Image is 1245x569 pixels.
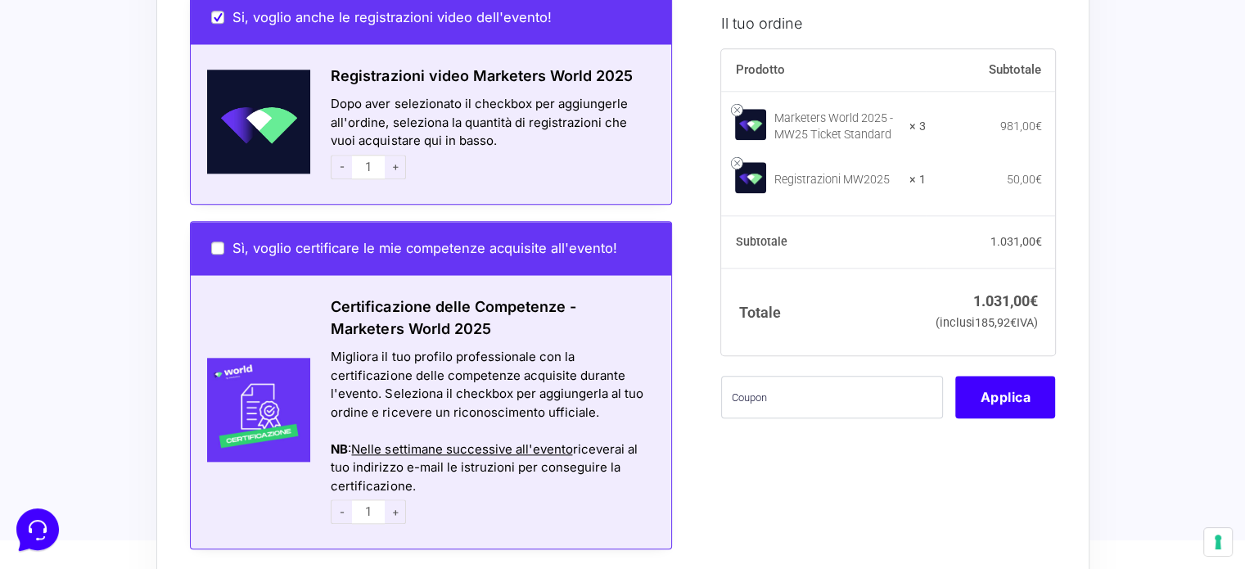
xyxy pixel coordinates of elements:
[52,92,85,124] img: dark
[1204,528,1232,556] button: Le tue preferenze relative al consenso per le tecnologie di tracciamento
[1010,317,1017,331] span: €
[13,505,62,554] iframe: Customerly Messenger Launcher
[26,65,139,79] span: Le tue conversazioni
[79,92,111,124] img: dark
[352,155,385,179] input: 1
[926,49,1056,92] th: Subtotale
[232,9,552,25] span: Si, voglio anche le registrazioni video dell'evento!
[990,235,1041,248] bdi: 1.031,00
[26,138,301,170] button: Inizia una conversazione
[909,172,926,188] strong: × 1
[1030,292,1038,309] span: €
[331,155,352,179] span: -
[214,418,314,456] button: Aiuto
[721,49,925,92] th: Prodotto
[385,155,406,179] span: +
[973,292,1038,309] bdi: 1.031,00
[310,95,671,183] div: Dopo aver selezionato il checkbox per aggiungerle all'ordine, seleziona la quantità di registrazi...
[174,203,301,216] a: Apri Centro Assistenza
[721,377,943,419] input: Coupon
[331,441,348,457] strong: NB
[909,119,926,135] strong: × 3
[191,70,311,174] img: Schermata-2022-04-11-alle-18.28.41.png
[26,203,128,216] span: Trova una risposta
[331,348,651,422] div: Migliora il tuo profilo professionale con la certificazione delle competenze acquisite durante l'...
[735,109,766,140] img: Marketers World 2025 - MW25 Ticket Standard
[232,240,617,256] span: Sì, voglio certificare le mie competenze acquisite all'evento!
[721,269,925,356] th: Totale
[106,147,241,160] span: Inizia una conversazione
[114,418,214,456] button: Messaggi
[721,216,925,269] th: Subtotale
[211,11,224,24] input: Si, voglio anche le registrazioni video dell'evento!
[49,441,77,456] p: Home
[774,111,898,143] div: Marketers World 2025 - MW25 Ticket Standard
[735,163,766,194] img: Registrazioni MW2025
[331,422,651,440] div: Azioni del messaggio
[352,499,385,524] input: 1
[1006,173,1041,186] bdi: 50,00
[13,13,275,39] h2: Ciao da Marketers 👋
[331,298,575,337] span: Certificazione delle Competenze - Marketers World 2025
[331,67,632,84] span: Registrazioni video Marketers World 2025
[955,377,1055,419] button: Applica
[385,499,406,524] span: +
[142,441,186,456] p: Messaggi
[331,499,352,524] span: -
[26,92,59,124] img: dark
[37,238,268,255] input: Cerca un articolo...
[1035,120,1041,133] span: €
[999,120,1041,133] bdi: 981,00
[252,441,276,456] p: Aiuto
[721,12,1055,34] h3: Il tuo ordine
[331,440,651,496] div: : riceverai al tuo indirizzo e-mail le istruzioni per conseguire la certificazione.
[1035,173,1041,186] span: €
[774,172,898,188] div: Registrazioni MW2025
[351,441,572,457] span: Nelle settimane successive all'evento
[191,358,311,462] img: Certificazione-MW24-300x300-1.jpg
[13,418,114,456] button: Home
[1035,235,1041,248] span: €
[211,242,224,255] input: Sì, voglio certificare le mie competenze acquisite all'evento!
[936,317,1038,331] small: (inclusi IVA)
[975,317,1017,331] span: 185,92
